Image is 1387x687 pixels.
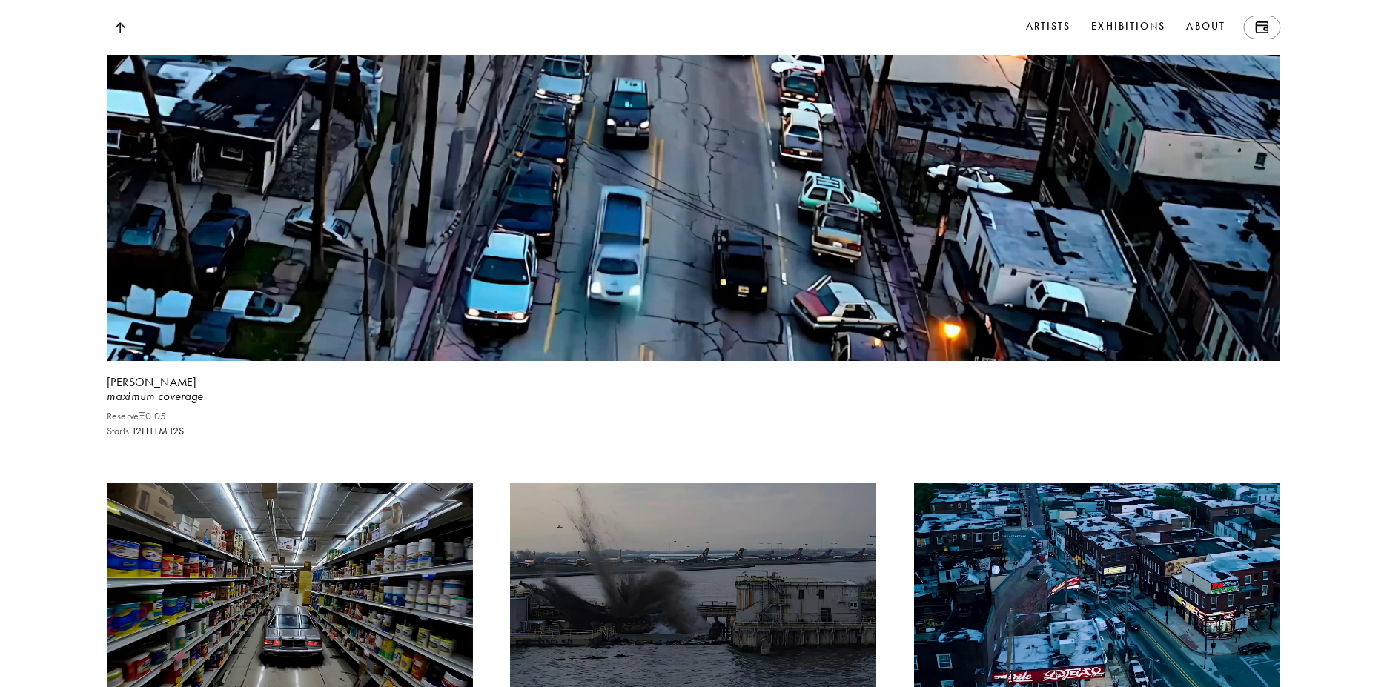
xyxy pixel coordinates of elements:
a: Exhibitions [1088,16,1168,39]
p: Starts [107,425,184,437]
b: [PERSON_NAME] [107,375,196,389]
span: H [142,423,148,439]
span: M [159,423,168,439]
span: 12 [168,423,179,439]
img: Wallet icon [1255,21,1268,33]
img: Top [114,22,125,33]
span: 12 [131,423,142,439]
p: Reserve Ξ 0.05 [107,411,166,422]
span: S [179,423,184,439]
div: maximum coverage [107,388,1280,405]
a: About [1184,16,1229,39]
span: 11 [148,423,158,439]
a: Artists [1023,16,1074,39]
